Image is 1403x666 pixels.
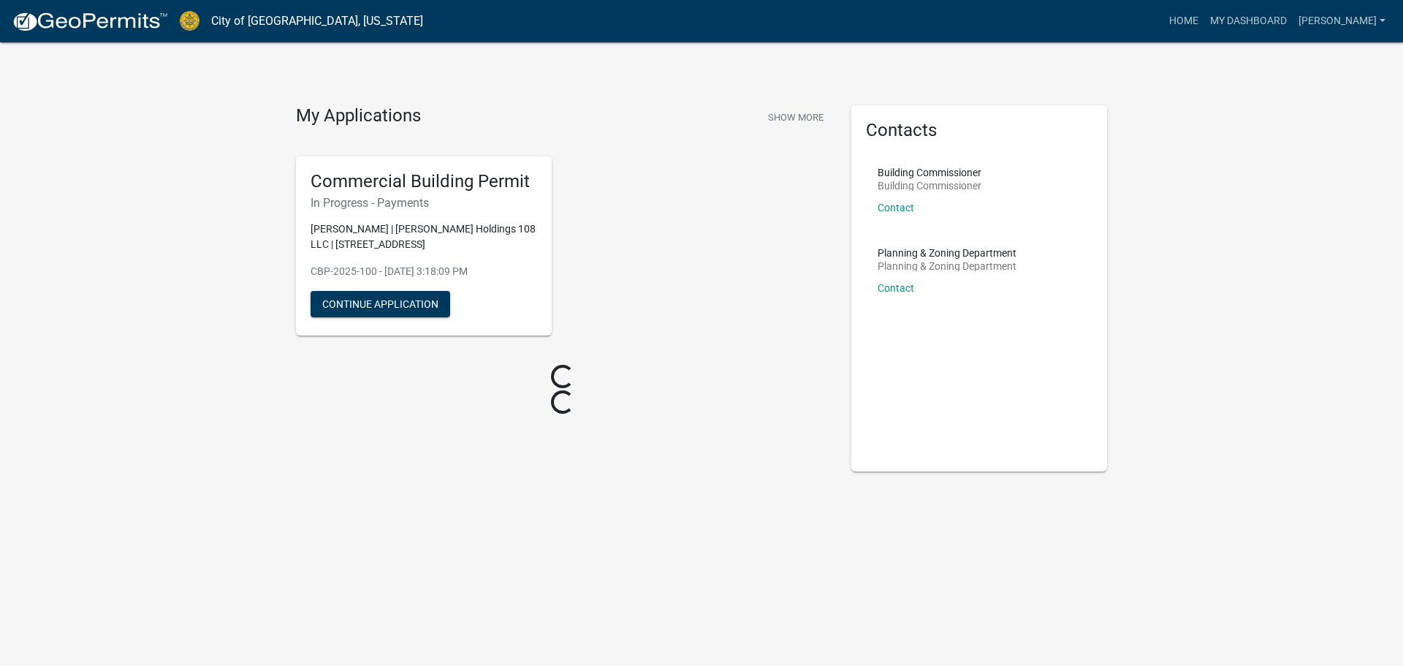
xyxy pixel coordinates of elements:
h4: My Applications [296,105,421,127]
img: City of Jeffersonville, Indiana [180,11,199,31]
p: Planning & Zoning Department [878,261,1016,271]
button: Show More [762,105,829,129]
a: Home [1163,7,1204,35]
a: Contact [878,282,914,294]
a: City of [GEOGRAPHIC_DATA], [US_STATE] [211,9,423,34]
a: Contact [878,202,914,213]
h5: Contacts [866,120,1092,141]
h5: Commercial Building Permit [311,171,537,192]
h6: In Progress - Payments [311,196,537,210]
a: [PERSON_NAME] [1293,7,1391,35]
a: My Dashboard [1204,7,1293,35]
p: Building Commissioner [878,167,981,178]
p: CBP-2025-100 - [DATE] 3:18:09 PM [311,264,537,279]
p: Planning & Zoning Department [878,248,1016,258]
button: Continue Application [311,291,450,317]
p: [PERSON_NAME] | [PERSON_NAME] Holdings 108 LLC | [STREET_ADDRESS] [311,222,537,252]
p: Building Commissioner [878,181,981,191]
